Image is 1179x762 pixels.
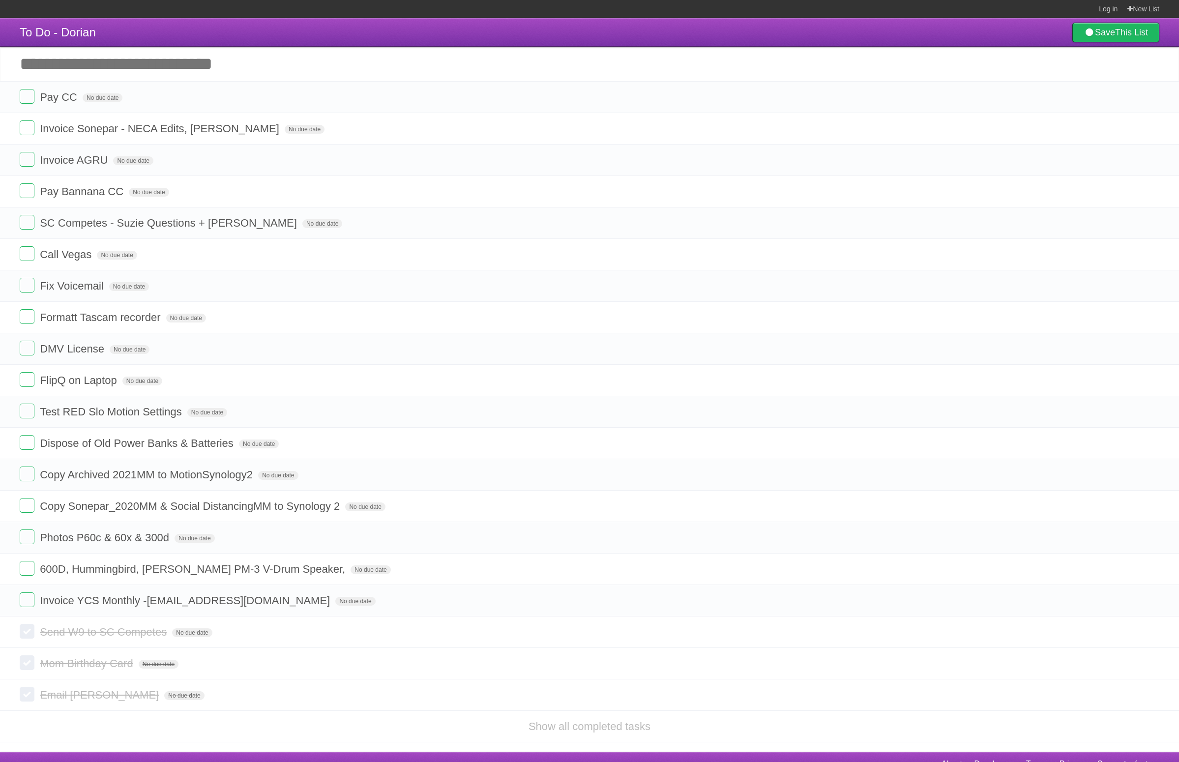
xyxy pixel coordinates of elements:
[20,246,34,261] label: Done
[20,529,34,544] label: Done
[40,91,80,103] span: Pay CC
[113,156,153,165] span: No due date
[239,440,279,448] span: No due date
[40,217,299,229] span: SC Competes - Suzie Questions + [PERSON_NAME]
[40,437,236,449] span: Dispose of Old Power Banks & Batteries
[1072,23,1159,42] a: SaveThis List
[166,314,206,322] span: No due date
[335,597,375,606] span: No due date
[20,120,34,135] label: Done
[40,185,126,198] span: Pay Bannana CC
[40,626,169,638] span: Send W9 to SC Competes
[351,565,390,574] span: No due date
[20,341,34,355] label: Done
[109,282,149,291] span: No due date
[110,345,149,354] span: No due date
[40,500,342,512] span: Copy Sonepar_2020MM & Social DistancingMM to Synology 2
[20,183,34,198] label: Done
[20,309,34,324] label: Done
[20,435,34,450] label: Done
[285,125,324,134] span: No due date
[20,561,34,576] label: Done
[302,219,342,228] span: No due date
[40,374,119,386] span: FlipQ on Laptop
[20,404,34,418] label: Done
[187,408,227,417] span: No due date
[164,691,204,700] span: No due date
[40,311,163,323] span: Formatt Tascam recorder
[122,377,162,385] span: No due date
[129,188,169,197] span: No due date
[40,122,282,135] span: Invoice Sonepar - NECA Edits, [PERSON_NAME]
[40,594,332,607] span: Invoice YCS Monthly - [EMAIL_ADDRESS][DOMAIN_NAME]
[40,280,106,292] span: Fix Voicemail
[20,26,96,39] span: To Do - Dorian
[172,628,212,637] span: No due date
[20,624,34,639] label: Done
[20,89,34,104] label: Done
[40,248,94,261] span: Call Vegas
[345,502,385,511] span: No due date
[97,251,137,260] span: No due date
[20,687,34,702] label: Done
[40,657,136,670] span: Mom Birthday Card
[175,534,214,543] span: No due date
[20,592,34,607] label: Done
[1115,28,1148,37] b: This List
[40,689,161,701] span: Email [PERSON_NAME]
[40,154,110,166] span: Invoice AGRU
[40,563,348,575] span: 600D, Hummingbird, [PERSON_NAME] PM-3 V-Drum Speaker,
[529,720,650,733] a: Show all completed tasks
[20,498,34,513] label: Done
[40,531,172,544] span: Photos P60c & 60x & 300d
[20,152,34,167] label: Done
[40,343,107,355] span: DMV License
[20,278,34,293] label: Done
[20,655,34,670] label: Done
[20,372,34,387] label: Done
[20,215,34,230] label: Done
[258,471,298,480] span: No due date
[40,469,255,481] span: Copy Archived 2021MM to MotionSynology2
[40,406,184,418] span: Test RED Slo Motion Settings
[20,467,34,481] label: Done
[83,93,122,102] span: No due date
[139,660,178,669] span: No due date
